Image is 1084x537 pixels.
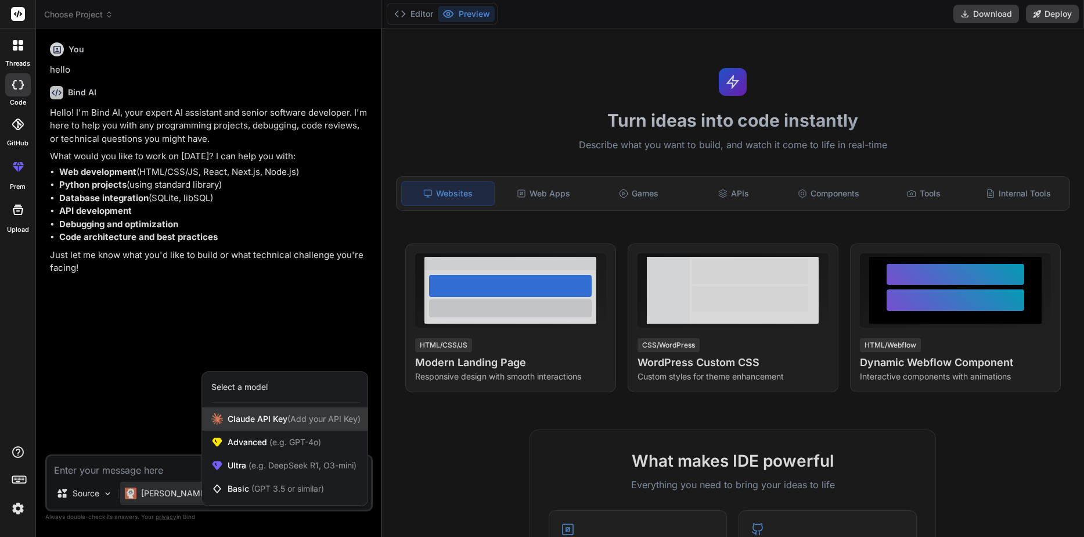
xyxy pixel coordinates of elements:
[228,483,324,495] span: Basic
[8,499,28,518] img: settings
[10,182,26,192] label: prem
[246,460,356,470] span: (e.g. DeepSeek R1, O3-mini)
[7,225,29,235] label: Upload
[228,436,321,448] span: Advanced
[10,98,26,108] label: code
[251,484,324,493] span: (GPT 3.5 or similar)
[267,437,321,447] span: (e.g. GPT-4o)
[228,460,356,471] span: Ultra
[287,414,361,424] span: (Add your API Key)
[211,381,268,393] div: Select a model
[228,413,361,425] span: Claude API Key
[5,59,30,69] label: threads
[7,138,28,148] label: GitHub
